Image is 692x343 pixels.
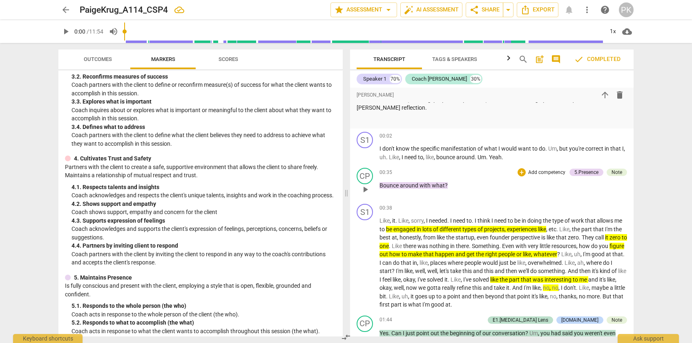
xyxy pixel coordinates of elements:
span: arrow_drop_down [503,5,513,15]
span: something [538,268,565,274]
span: in [522,217,527,224]
span: . [562,260,565,266]
span: like [547,234,556,241]
button: Add summary [533,53,546,66]
span: They [582,234,595,241]
span: different [440,226,462,232]
span: that [612,251,623,257]
span: 00:38 [379,205,392,212]
span: , [434,154,436,160]
span: Um [478,154,486,160]
span: And [568,268,579,274]
span: how [579,243,591,249]
span: do [393,260,401,266]
span: little [540,243,551,249]
span: you're [569,145,585,152]
span: allows [597,217,614,224]
span: . [556,226,559,232]
span: would [501,145,518,152]
span: where [586,260,603,266]
span: right [485,251,498,257]
button: Review is completed [567,51,627,68]
span: let's [440,268,450,274]
div: Ask support [618,334,679,343]
span: is [541,234,547,241]
span: Filler word [379,217,390,224]
span: ? [445,182,448,189]
div: Speaker 1 [363,75,386,83]
span: Filler word [548,145,557,152]
span: [PERSON_NAME] [357,92,394,99]
span: , [504,226,507,232]
div: Change speaker [357,132,373,148]
span: I'm [605,226,614,232]
span: , [409,217,411,224]
span: I [450,217,453,224]
p: Coach partners with the client by inviting the client to respond in any way to the coach's contri... [71,250,336,267]
span: Transcript [373,56,405,62]
span: etc [549,226,556,232]
span: founder [490,234,511,241]
span: Assessment [334,5,393,15]
span: one [379,243,389,249]
span: Something [472,243,499,249]
span: , [390,217,392,224]
span: the [614,226,622,232]
span: correct [585,145,605,152]
span: I'm [583,251,592,257]
span: arrow_upward [600,90,610,100]
span: whatever [534,251,557,257]
button: Move up [598,88,612,102]
span: comment [551,54,561,64]
span: people [498,251,516,257]
span: of [478,226,484,232]
span: Filler word [559,226,569,232]
button: Assessment [330,2,397,17]
span: out [379,251,389,257]
div: 30% [470,75,481,83]
span: be [386,226,393,232]
span: post_add [535,54,545,64]
span: Completed [574,54,621,64]
h2: PaigeKrug_A114_CSP4 [80,5,168,15]
span: , [525,260,528,266]
div: All changes saved [174,5,184,15]
span: this [462,268,473,274]
div: Coach [PERSON_NAME] [412,75,467,83]
span: , [421,234,423,241]
span: from [423,234,437,241]
span: do [603,260,611,266]
span: , [413,268,415,274]
span: even [477,234,490,241]
span: . [486,154,489,160]
span: doing [527,217,543,224]
span: how [389,251,402,257]
span: resources [551,243,576,249]
span: , [575,260,577,266]
span: that [610,145,622,152]
span: start [379,268,392,274]
span: in [605,145,610,152]
span: , [474,234,477,241]
span: but [559,145,569,152]
span: in [413,260,417,266]
span: good [592,251,606,257]
span: at [606,251,612,257]
span: do [591,243,599,249]
span: I [379,145,382,152]
div: 5.Presence [574,169,598,176]
button: Export [517,2,558,17]
span: type [552,217,565,224]
p: 4. Cultivates Trust and Safety [74,154,151,163]
span: need [494,217,508,224]
span: , [557,145,559,152]
span: check [574,54,584,64]
span: Even [502,243,516,249]
span: search [518,54,528,64]
span: . [623,251,625,257]
span: compare_arrows [341,332,351,342]
span: best [379,234,392,241]
span: , [576,243,579,249]
span: in [417,226,422,232]
span: 0:00 [74,28,85,35]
